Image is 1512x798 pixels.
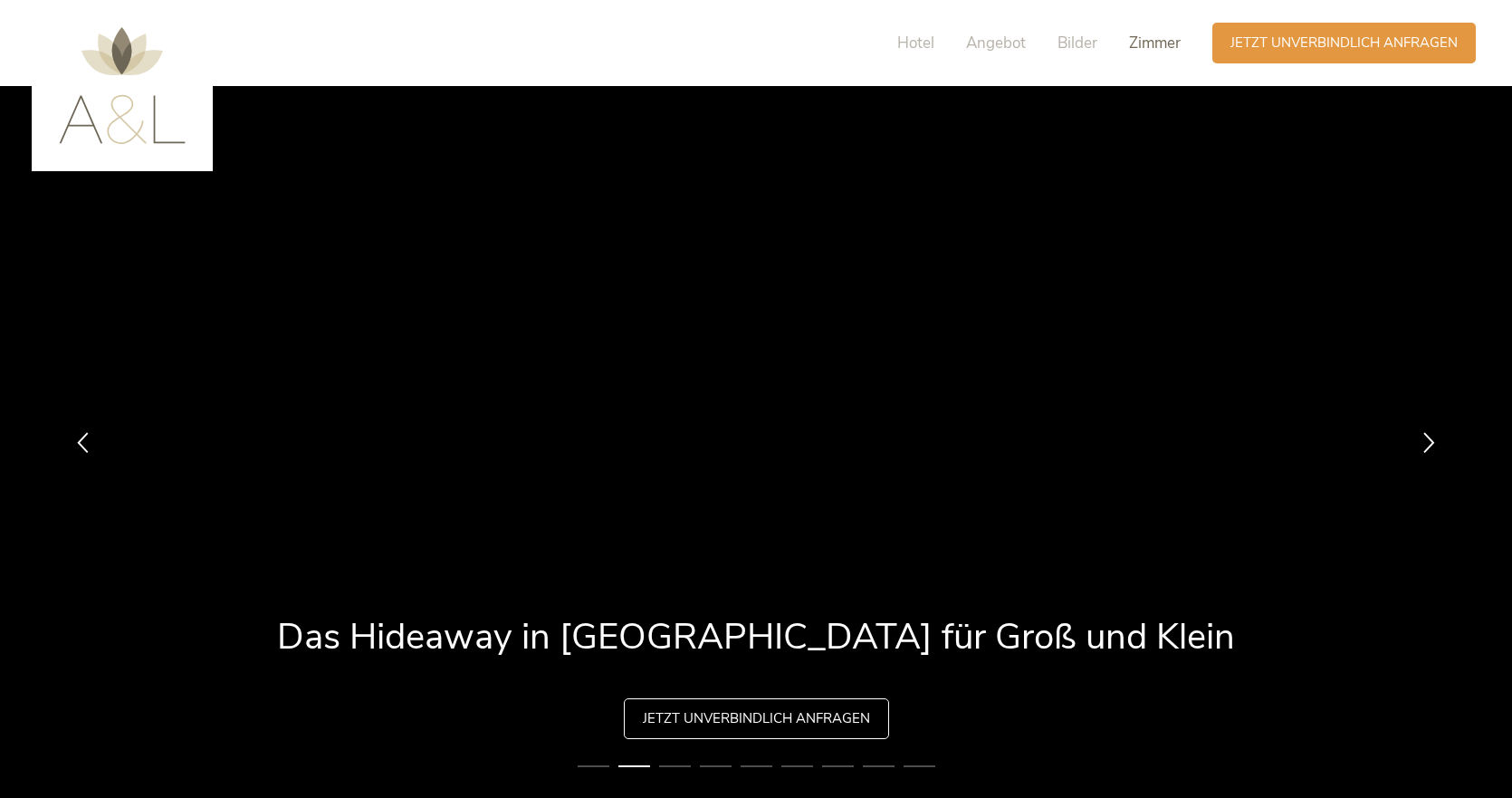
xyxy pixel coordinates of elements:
[643,709,870,728] span: Jetzt unverbindlich anfragen
[59,27,186,144] img: AMONTI & LUNARIS Wellnessresort
[1057,33,1097,53] span: Bilder
[897,33,934,53] span: Hotel
[966,33,1026,53] span: Angebot
[1129,33,1181,53] span: Zimmer
[1230,34,1458,53] span: Jetzt unverbindlich anfragen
